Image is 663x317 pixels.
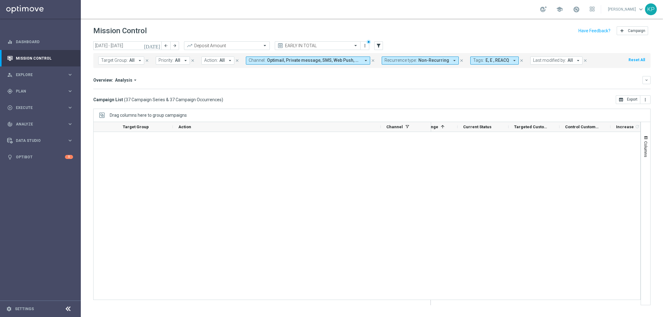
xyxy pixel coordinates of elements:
[184,41,270,50] ng-select: Deposit Amount
[643,141,648,157] span: Columns
[519,57,524,64] button: close
[186,43,193,49] i: trending_up
[173,43,177,48] i: arrow_forward
[191,58,195,63] i: close
[634,123,640,130] span: Calculate column
[227,58,233,63] i: arrow_drop_down
[619,97,624,102] i: open_in_browser
[362,42,368,49] button: more_vert
[459,57,464,64] button: close
[628,57,646,63] button: Reset All
[7,121,67,127] div: Analyze
[249,58,265,63] span: Channel:
[6,306,12,312] i: settings
[201,57,234,65] button: Action: All arrow_drop_down
[65,155,73,159] div: 5
[7,138,73,143] button: Data Studio keyboard_arrow_right
[376,43,381,48] i: filter_alt
[386,125,403,129] span: Channel
[16,50,73,66] a: Mission Control
[7,89,73,94] div: gps_fixed Plan keyboard_arrow_right
[514,125,549,129] span: Targeted Customers
[67,88,73,94] i: keyboard_arrow_right
[7,88,67,94] div: Plan
[7,105,67,111] div: Execute
[530,57,582,65] button: Last modified by: All arrow_drop_down
[644,78,649,82] i: keyboard_arrow_down
[93,26,147,35] h1: Mission Control
[93,41,162,50] input: Select date range
[463,125,491,129] span: Current Status
[110,113,187,118] span: Drag columns here to group campaigns
[7,72,73,77] button: person_search Explore keyboard_arrow_right
[7,155,73,160] button: lightbulb Optibot 5
[640,95,651,104] button: more_vert
[7,105,73,110] button: play_circle_outline Execute keyboard_arrow_right
[7,122,73,127] button: track_changes Analyze keyboard_arrow_right
[234,57,240,64] button: close
[616,97,651,102] multiple-options-button: Export to CSV
[578,29,610,33] input: Have Feedback?
[175,58,180,63] span: All
[275,41,361,50] ng-select: EARLY IN TOTAL
[575,58,581,63] i: arrow_drop_down
[370,57,376,64] button: close
[619,28,624,33] i: add
[16,34,73,50] a: Dashboard
[15,307,34,311] a: Settings
[16,73,67,77] span: Explore
[583,58,587,63] i: close
[178,125,191,129] span: Action
[16,149,65,165] a: Optibot
[190,57,196,64] button: close
[93,77,113,83] h3: Overview:
[486,58,509,63] span: E, E , REACQ
[67,121,73,127] i: keyboard_arrow_right
[143,41,162,51] button: [DATE]
[7,56,73,61] button: Mission Control
[123,125,149,129] span: Target Group
[7,39,13,45] i: equalizer
[145,58,149,63] i: close
[7,39,73,44] button: equalizer Dashboard
[124,97,126,102] span: (
[162,41,170,50] button: arrow_back
[137,58,143,63] i: arrow_drop_down
[7,72,13,78] i: person_search
[582,57,588,64] button: close
[645,3,657,15] div: KP
[129,58,135,63] span: All
[638,6,644,13] span: keyboard_arrow_down
[16,122,67,126] span: Analyze
[235,58,239,63] i: close
[219,58,225,63] span: All
[110,113,187,118] div: Row Groups
[222,97,223,102] span: )
[374,41,383,50] button: filter_alt
[246,57,370,65] button: Channel: Optimail, Private message, SMS, Web Push, XtremePush arrow_drop_down
[568,58,573,63] span: All
[93,97,223,102] h3: Campaign List
[7,34,73,50] div: Dashboard
[7,50,73,66] div: Mission Control
[7,72,67,78] div: Explore
[204,58,218,63] span: Action:
[418,58,449,63] span: Non-Recurring
[533,58,566,63] span: Last modified by:
[7,149,73,165] div: Optibot
[67,138,73,143] i: keyboard_arrow_right
[16,106,67,110] span: Execute
[470,57,519,65] button: Tags: E, E , REACQ arrow_drop_down
[98,57,144,65] button: Target Group: All arrow_drop_down
[7,154,13,160] i: lightbulb
[267,58,361,63] span: Optimail Private message SMS Web Push + 1 more
[565,125,600,129] span: Control Customers
[366,40,371,44] div: There are unsaved changes
[363,58,369,63] i: arrow_drop_down
[67,105,73,111] i: keyboard_arrow_right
